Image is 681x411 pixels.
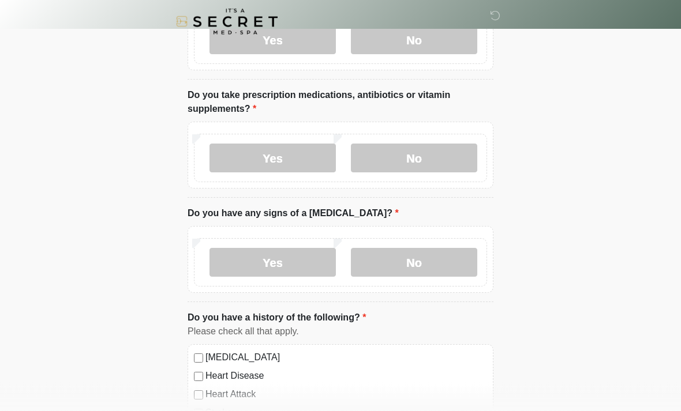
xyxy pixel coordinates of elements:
label: Do you have a history of the following? [188,311,366,325]
label: Heart Attack [205,388,487,402]
label: Do you take prescription medications, antibiotics or vitamin supplements? [188,89,493,116]
label: Heart Disease [205,369,487,383]
input: [MEDICAL_DATA] [194,354,203,363]
label: Yes [209,248,336,277]
label: Do you have any signs of a [MEDICAL_DATA]? [188,207,399,221]
label: No [351,144,477,173]
img: It's A Secret Med Spa Logo [176,9,278,35]
input: Heart Disease [194,372,203,382]
input: Heart Attack [194,391,203,400]
label: No [351,248,477,277]
label: [MEDICAL_DATA] [205,351,487,365]
label: Yes [209,144,336,173]
div: Please check all that apply. [188,325,493,339]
